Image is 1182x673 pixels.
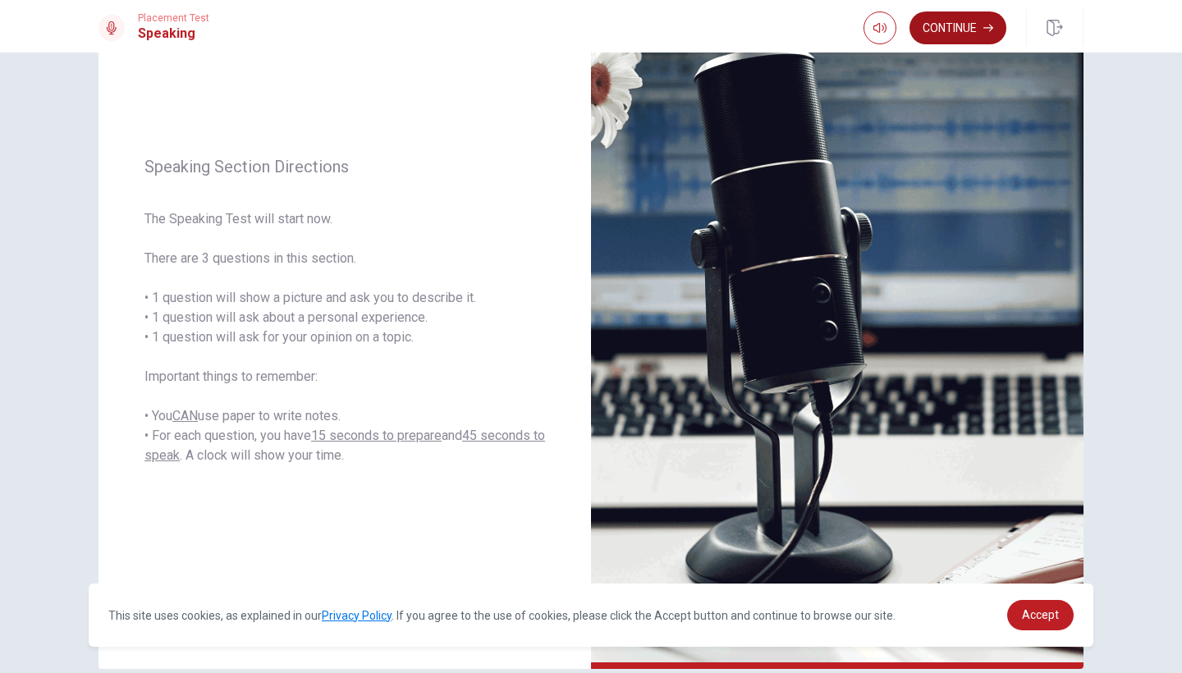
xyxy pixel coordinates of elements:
[89,584,1093,647] div: cookieconsent
[311,428,442,443] u: 15 seconds to prepare
[909,11,1006,44] button: Continue
[1022,608,1059,621] span: Accept
[172,408,198,423] u: CAN
[144,157,545,176] span: Speaking Section Directions
[322,609,392,622] a: Privacy Policy
[138,24,209,43] h1: Speaking
[108,609,896,622] span: This site uses cookies, as explained in our . If you agree to the use of cookies, please click th...
[1007,600,1074,630] a: dismiss cookie message
[138,12,209,24] span: Placement Test
[144,209,545,465] span: The Speaking Test will start now. There are 3 questions in this section. • 1 question will show a...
